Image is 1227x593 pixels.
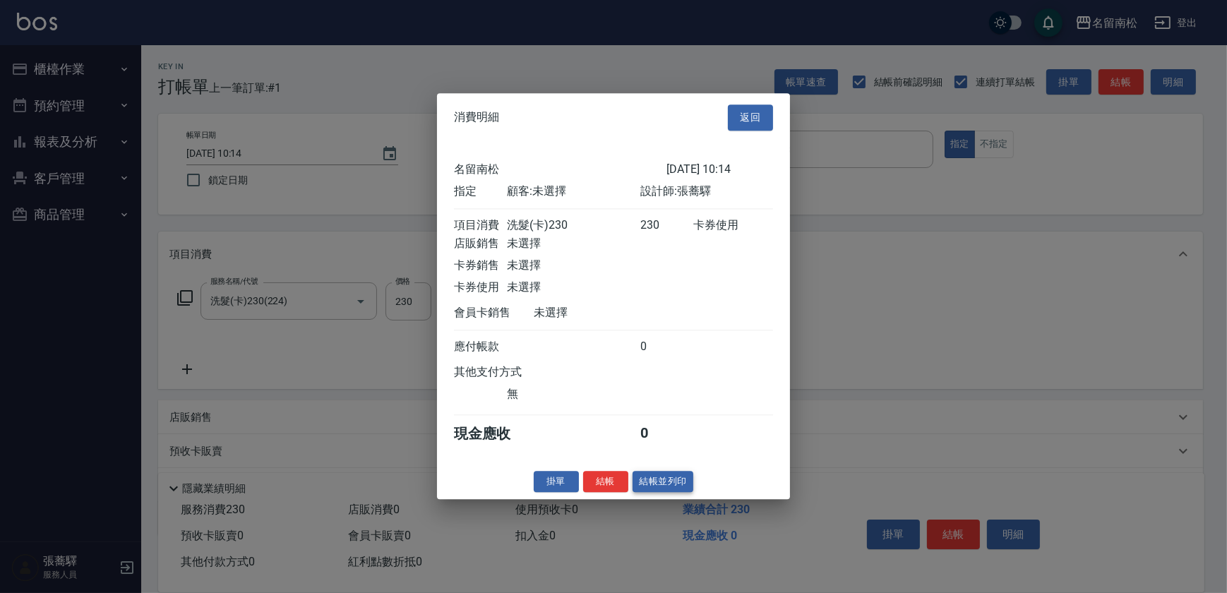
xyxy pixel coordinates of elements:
div: 未選擇 [534,306,666,321]
button: 結帳 [583,471,628,493]
div: 無 [507,387,640,402]
span: 消費明細 [454,111,499,125]
div: 230 [640,218,693,233]
div: 卡券使用 [454,280,507,295]
div: 0 [640,340,693,354]
div: 指定 [454,184,507,199]
div: [DATE] 10:14 [666,162,773,177]
div: 其他支付方式 [454,365,561,380]
div: 卡券銷售 [454,258,507,273]
div: 卡券使用 [693,218,773,233]
div: 名留南松 [454,162,666,177]
button: 結帳並列印 [633,471,694,493]
div: 0 [640,424,693,443]
div: 店販銷售 [454,236,507,251]
div: 現金應收 [454,424,534,443]
div: 未選擇 [507,280,640,295]
div: 未選擇 [507,258,640,273]
div: 項目消費 [454,218,507,233]
button: 掛單 [534,471,579,493]
div: 洗髮(卡)230 [507,218,640,233]
div: 顧客: 未選擇 [507,184,640,199]
div: 未選擇 [507,236,640,251]
div: 會員卡銷售 [454,306,534,321]
div: 應付帳款 [454,340,507,354]
button: 返回 [728,104,773,131]
div: 設計師: 張蕎驛 [640,184,773,199]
